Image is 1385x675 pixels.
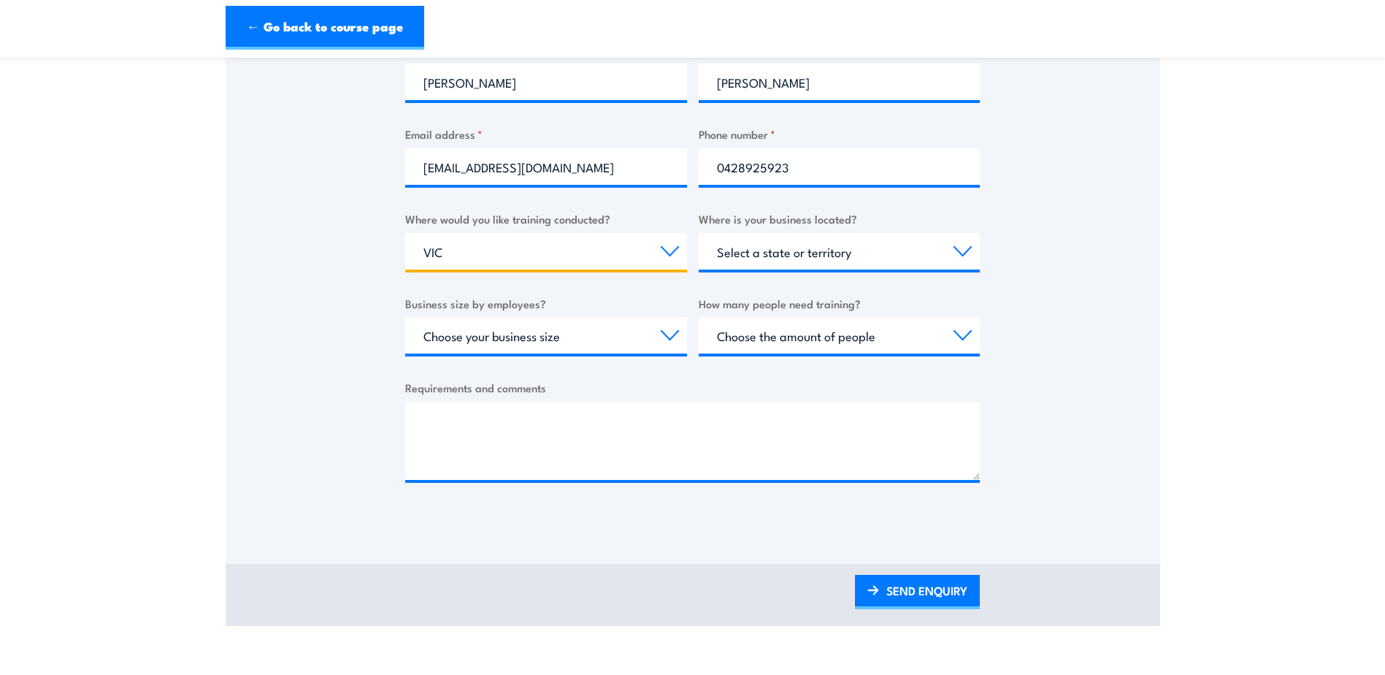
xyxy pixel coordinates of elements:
label: Email address [405,126,687,142]
label: Where is your business located? [699,210,981,227]
label: Requirements and comments [405,379,980,396]
label: How many people need training? [699,295,981,312]
a: SEND ENQUIRY [855,575,980,609]
a: ← Go back to course page [226,6,424,50]
label: Where would you like training conducted? [405,210,687,227]
label: Business size by employees? [405,295,687,312]
label: Phone number [699,126,981,142]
